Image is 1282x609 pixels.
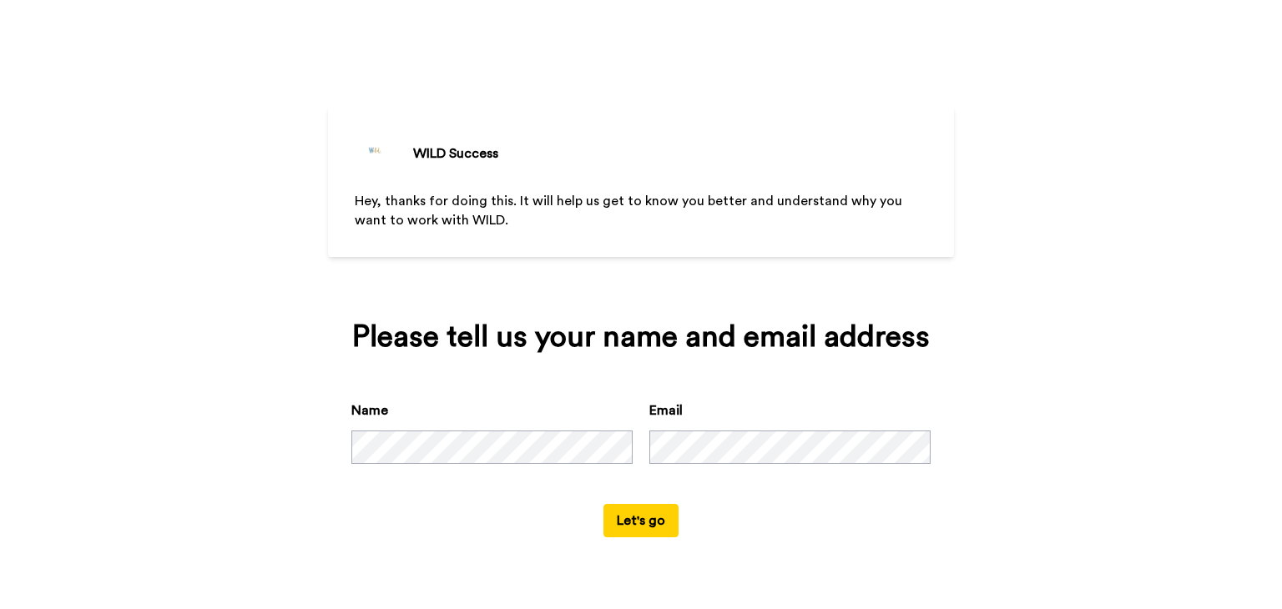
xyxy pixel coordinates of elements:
label: Email [649,400,683,420]
div: Please tell us your name and email address [351,320,931,354]
span: Hey, thanks for doing this. It will help us get to know you better and understand why you want to... [355,194,906,227]
label: Name [351,400,388,420]
div: WILD Success [413,143,498,164]
button: Let's go [603,504,679,537]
